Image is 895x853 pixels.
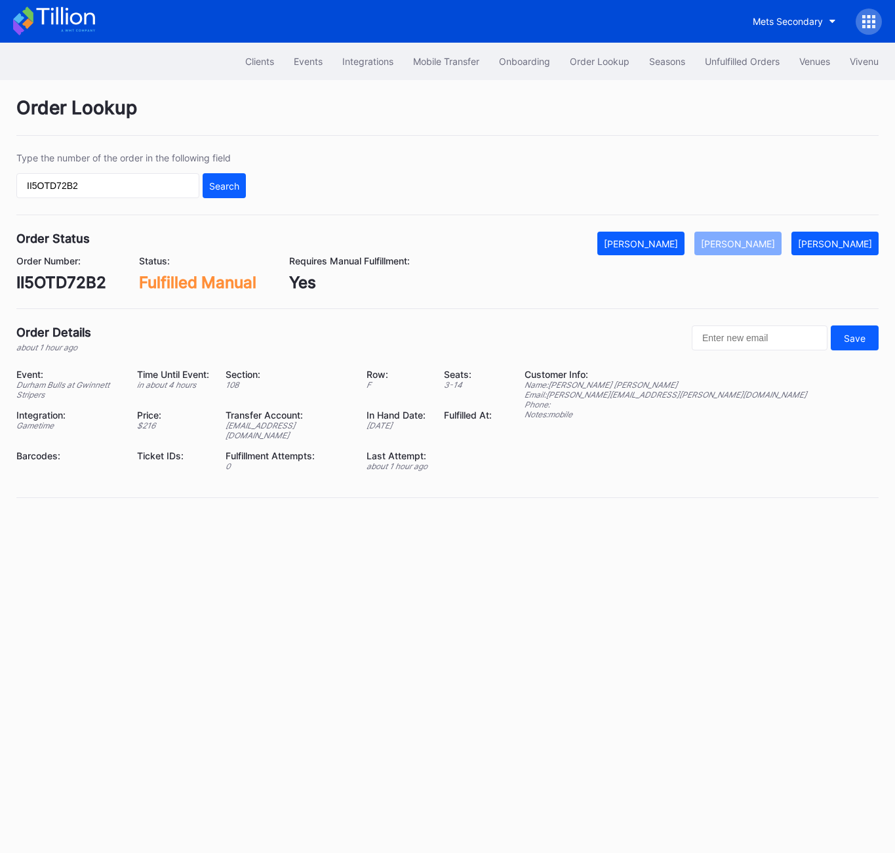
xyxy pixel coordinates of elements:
[294,56,323,67] div: Events
[16,96,879,136] div: Order Lookup
[413,56,479,67] div: Mobile Transfer
[16,232,90,245] div: Order Status
[226,450,350,461] div: Fulfillment Attempts:
[791,232,879,255] button: [PERSON_NAME]
[203,173,246,198] button: Search
[844,333,865,344] div: Save
[16,369,121,380] div: Event:
[403,49,489,73] button: Mobile Transfer
[525,390,806,400] div: Email: [PERSON_NAME][EMAIL_ADDRESS][PERSON_NAME][DOMAIN_NAME]
[226,369,350,380] div: Section:
[235,49,284,73] button: Clients
[137,380,209,390] div: in about 4 hours
[16,325,91,339] div: Order Details
[525,409,806,419] div: Notes: mobile
[16,343,91,352] div: about 1 hour ago
[226,409,350,421] div: Transfer Account:
[798,238,872,249] div: [PERSON_NAME]
[137,409,209,421] div: Price:
[604,238,678,249] div: [PERSON_NAME]
[367,409,428,421] div: In Hand Date:
[137,450,209,461] div: Ticket IDs:
[16,255,106,266] div: Order Number:
[525,400,806,409] div: Phone:
[16,409,121,421] div: Integration:
[16,152,246,163] div: Type the number of the order in the following field
[444,380,492,390] div: 3 - 14
[499,56,550,67] div: Onboarding
[743,9,846,33] button: Mets Secondary
[570,56,629,67] div: Order Lookup
[799,56,830,67] div: Venues
[137,369,209,380] div: Time Until Event:
[139,273,256,292] div: Fulfilled Manual
[16,380,121,400] div: Durham Bulls at Gwinnett Stripers
[444,369,492,380] div: Seats:
[525,369,806,380] div: Customer Info:
[245,56,274,67] div: Clients
[226,380,350,390] div: 108
[367,421,428,430] div: [DATE]
[16,173,199,198] input: GT59662
[444,409,492,421] div: Fulfilled At:
[695,49,789,73] button: Unfulfilled Orders
[367,369,428,380] div: Row:
[489,49,560,73] button: Onboarding
[701,238,775,249] div: [PERSON_NAME]
[753,16,823,27] div: Mets Secondary
[226,461,350,471] div: 0
[560,49,639,73] button: Order Lookup
[525,380,806,390] div: Name: [PERSON_NAME] [PERSON_NAME]
[639,49,695,73] button: Seasons
[342,56,393,67] div: Integrations
[226,421,350,440] div: [EMAIL_ADDRESS][DOMAIN_NAME]
[139,255,256,266] div: Status:
[367,380,428,390] div: F
[284,49,332,73] button: Events
[16,450,121,461] div: Barcodes:
[831,325,879,350] button: Save
[649,56,685,67] div: Seasons
[850,56,879,67] div: Vivenu
[789,49,840,73] button: Venues
[289,273,410,292] div: Yes
[137,421,209,430] div: $ 216
[289,255,410,266] div: Requires Manual Fulfillment:
[692,325,827,350] input: Enter new email
[16,273,106,292] div: II5OTD72B2
[705,56,780,67] div: Unfulfilled Orders
[209,180,239,192] div: Search
[840,49,888,73] button: Vivenu
[367,461,428,471] div: about 1 hour ago
[367,450,428,461] div: Last Attempt:
[694,232,782,255] button: [PERSON_NAME]
[332,49,403,73] button: Integrations
[16,421,121,430] div: Gametime
[597,232,685,255] button: [PERSON_NAME]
